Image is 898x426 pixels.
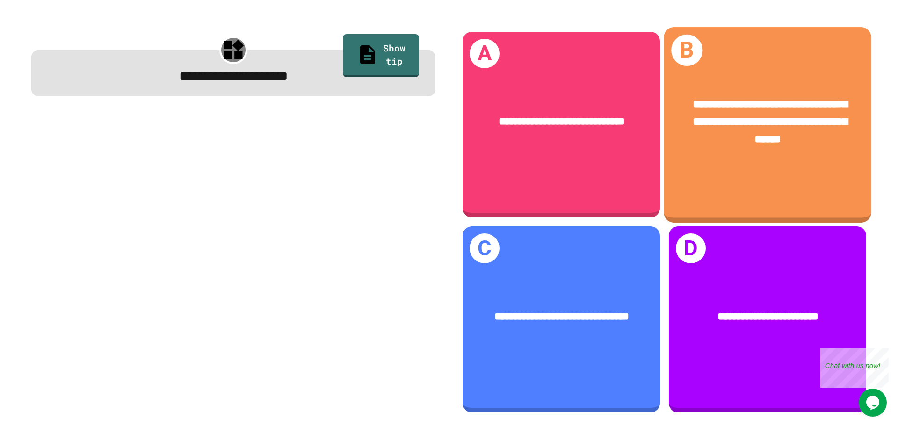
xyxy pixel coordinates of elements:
a: Show tip [343,34,419,77]
h1: D [676,233,706,263]
h1: C [470,233,500,263]
h1: A [470,39,500,69]
iframe: chat widget [859,389,889,417]
h1: B [672,34,703,65]
iframe: chat widget [820,348,889,388]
